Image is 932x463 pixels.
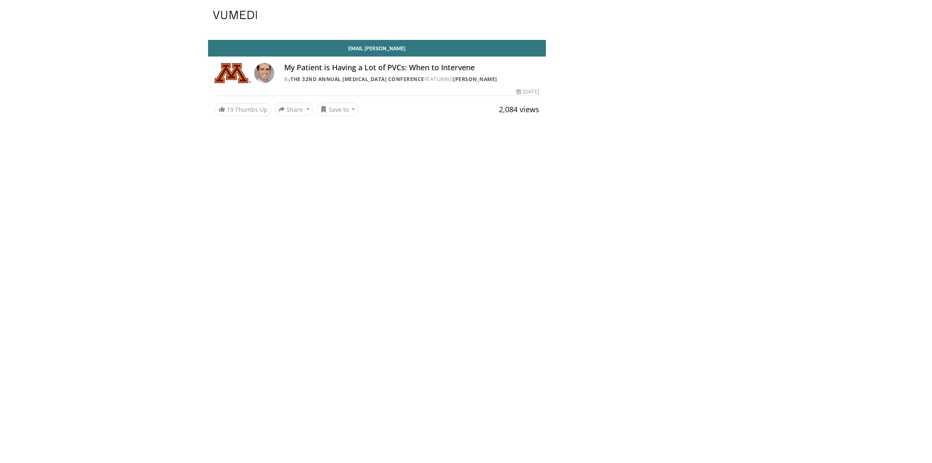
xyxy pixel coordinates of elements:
[499,104,539,114] span: 2,084 views
[290,76,424,83] a: The 32nd Annual [MEDICAL_DATA] Conference
[275,103,313,116] button: Share
[284,63,539,72] h4: My Patient is Having a Lot of PVCs: When to Intervene
[317,103,359,116] button: Save to
[208,40,546,57] a: Email [PERSON_NAME]
[516,88,539,96] div: [DATE]
[284,76,539,83] div: By FEATURING
[227,106,233,113] span: 19
[254,63,274,83] img: Avatar
[215,63,251,83] img: The 32nd Annual Cardiac Arrhythmias Conference
[453,76,497,83] a: [PERSON_NAME]
[215,103,271,116] a: 19 Thumbs Up
[213,11,257,19] img: VuMedi Logo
